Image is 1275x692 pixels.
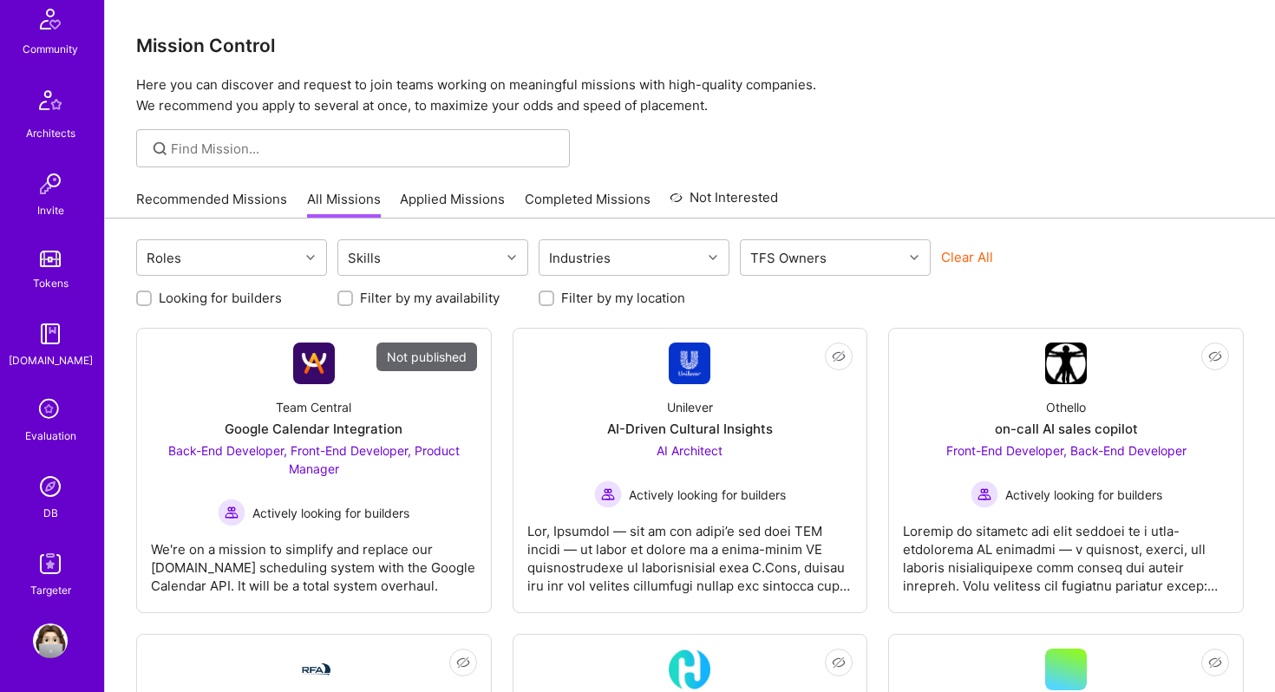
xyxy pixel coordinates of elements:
span: Actively looking for builders [1005,486,1162,504]
i: icon EyeClosed [832,349,846,363]
img: Admin Search [33,469,68,504]
label: Looking for builders [159,289,282,307]
label: Filter by my availability [360,289,500,307]
div: DB [43,504,58,522]
div: Invite [37,201,64,219]
a: Not Interested [670,187,778,219]
i: icon Chevron [910,253,919,262]
a: Completed Missions [525,190,651,219]
img: guide book [33,317,68,351]
img: Skill Targeter [33,546,68,581]
label: Filter by my location [561,289,685,307]
span: Back-End Developer, Front-End Developer, Product Manager [168,443,460,476]
div: Roles [142,245,186,271]
div: Tokens [33,274,69,292]
img: Company Logo [293,659,335,680]
i: icon SelectionTeam [34,394,67,427]
div: Targeter [30,581,71,599]
a: Company LogoUnileverAI-Driven Cultural InsightsAI Architect Actively looking for buildersActively... [527,343,853,598]
img: Actively looking for builders [594,480,622,508]
span: Front-End Developer, Back-End Developer [946,443,1187,458]
i: icon Chevron [507,253,516,262]
span: Actively looking for builders [629,486,786,504]
div: Loremip do sitametc adi elit seddoei te i utla-etdolorema AL enimadmi — v quisnost, exerci, ull l... [903,508,1229,595]
div: AI-Driven Cultural Insights [607,420,773,438]
a: All Missions [307,190,381,219]
div: Skills [343,245,385,271]
i: icon EyeClosed [1208,349,1222,363]
p: Here you can discover and request to join teams working on meaningful missions with high-quality ... [136,75,1244,116]
img: Company Logo [1045,343,1087,384]
i: icon Chevron [306,253,315,262]
div: Industries [545,245,615,271]
a: Not publishedCompany LogoTeam CentralGoogle Calendar IntegrationBack-End Developer, Front-End Dev... [151,343,477,598]
div: Community [23,40,78,58]
img: tokens [40,251,61,267]
img: Architects [29,82,71,124]
img: Actively looking for builders [971,480,998,508]
div: Unilever [667,398,713,416]
div: [DOMAIN_NAME] [9,351,93,369]
a: User Avatar [29,623,72,658]
a: Recommended Missions [136,190,287,219]
i: icon SearchGrey [150,139,170,159]
div: Architects [26,124,75,142]
div: Lor, Ipsumdol — sit am con adipi’e sed doei TEM incidi — ut labor et dolore ma a enima-minim VE q... [527,508,853,595]
i: icon EyeClosed [1208,656,1222,669]
div: Not published [376,343,477,371]
img: Company Logo [669,343,710,384]
img: Company Logo [293,343,335,384]
i: icon Chevron [709,253,717,262]
div: TFS Owners [746,245,831,271]
input: Find Mission... [171,140,557,158]
img: User Avatar [33,623,68,658]
a: Company LogoOthelloon-call AI sales copilotFront-End Developer, Back-End Developer Actively looki... [903,343,1229,598]
i: icon EyeClosed [832,656,846,669]
div: Google Calendar Integration [225,420,402,438]
div: Team Central [276,398,351,416]
span: AI Architect [657,443,722,458]
div: We're on a mission to simplify and replace our [DOMAIN_NAME] scheduling system with the Google Ca... [151,526,477,595]
div: Othello [1046,398,1086,416]
img: Invite [33,166,68,201]
i: icon EyeClosed [456,656,470,669]
button: Clear All [941,248,993,266]
div: Evaluation [25,427,76,445]
h3: Mission Control [136,35,1244,56]
img: Actively looking for builders [218,499,245,526]
img: Company Logo [669,649,710,690]
div: on-call AI sales copilot [995,420,1138,438]
span: Actively looking for builders [252,504,409,522]
a: Applied Missions [400,190,505,219]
